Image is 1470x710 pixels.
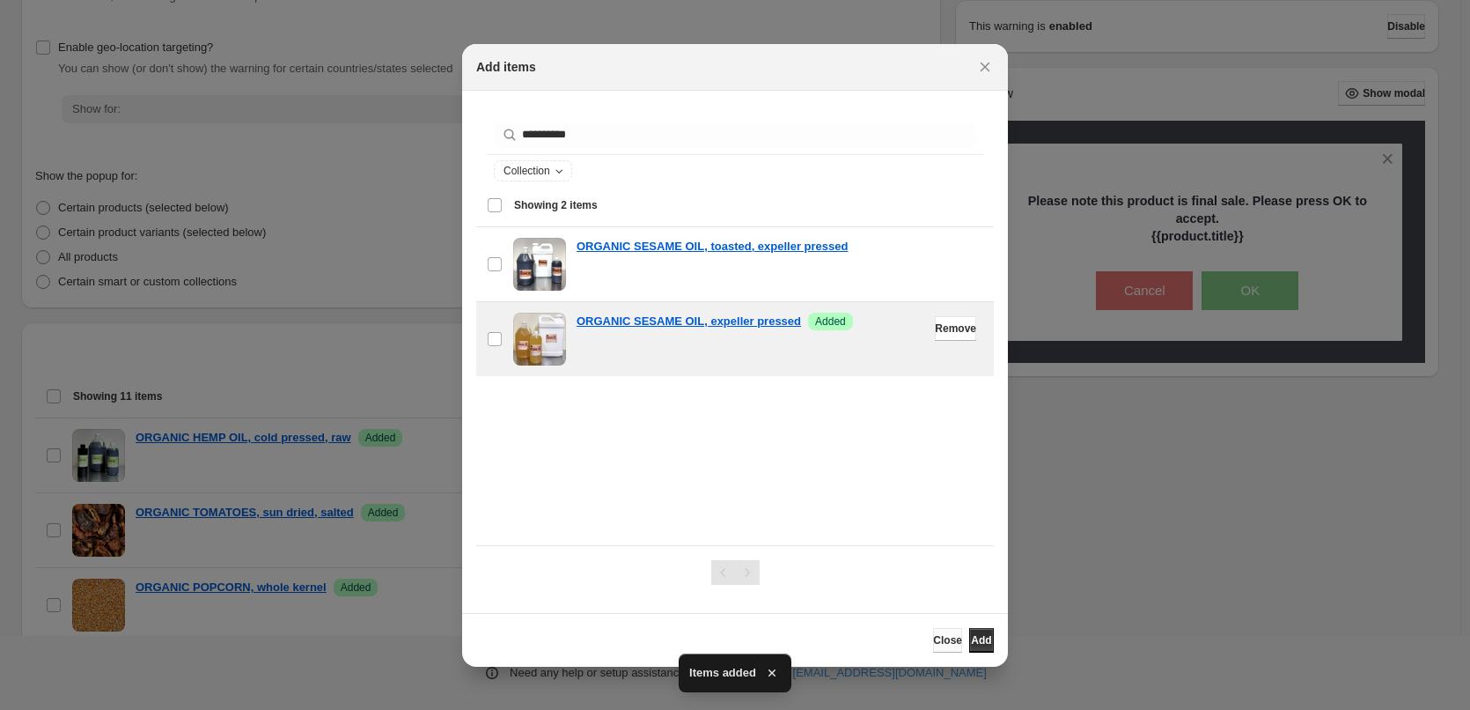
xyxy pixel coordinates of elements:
button: Collection [495,161,571,181]
h2: Add items [476,58,536,76]
span: Items added [689,664,756,682]
span: Remove [935,322,976,336]
span: Collection [503,164,550,178]
button: Remove [935,316,976,341]
span: Showing 2 items [514,198,598,212]
nav: Pagination [711,560,760,585]
span: Added [815,314,846,329]
span: Add [971,633,991,647]
button: Add [969,628,994,653]
button: Close [973,55,997,79]
img: ORGANIC SESAME OIL, expeller pressed [513,313,566,366]
a: ORGANIC SESAME OIL, expeller pressed [577,313,801,330]
a: ORGANIC SESAME OIL, toasted, expeller pressed [577,238,848,255]
span: Close [933,633,962,647]
button: Close [933,628,962,653]
img: ORGANIC SESAME OIL, toasted, expeller pressed [513,238,566,291]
